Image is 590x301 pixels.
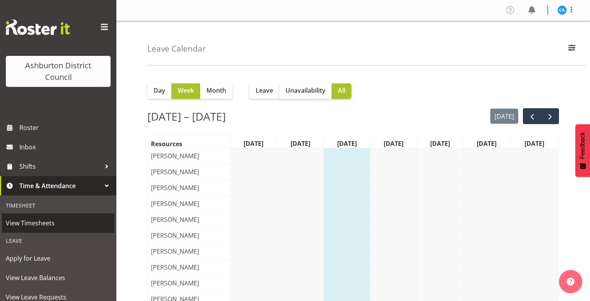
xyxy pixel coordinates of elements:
div: Timesheet [2,197,114,213]
button: prev [523,108,541,124]
span: [PERSON_NAME] [149,199,201,208]
span: [PERSON_NAME] [149,151,201,161]
button: Week [171,83,200,99]
a: View Timesheets [2,213,114,233]
span: Week [178,86,194,95]
span: Inbox [19,141,112,153]
span: [DATE] [475,139,498,148]
span: Shifts [19,161,101,172]
span: Roster [19,122,112,133]
span: [PERSON_NAME] [149,215,201,224]
button: Unavailability [279,83,332,99]
span: [DATE] [382,139,405,148]
h2: [DATE] – [DATE] [147,108,226,125]
span: Day [154,86,165,95]
div: Ashburton District Council [14,60,103,83]
img: caleb-armstrong11852.jpg [557,5,567,15]
img: Rosterit website logo [6,19,70,35]
button: [DATE] [490,109,519,124]
a: Apply for Leave [2,249,114,268]
span: [DATE] [523,139,546,148]
span: [DATE] [429,139,452,148]
span: View Timesheets [6,217,111,229]
span: Apply for Leave [6,253,111,264]
a: View Leave Balances [2,268,114,287]
span: [PERSON_NAME] [149,247,201,256]
span: Feedback [579,132,586,159]
span: [PERSON_NAME] [149,263,201,272]
button: next [541,108,559,124]
span: [DATE] [242,139,265,148]
span: Unavailability [285,86,325,95]
span: [DATE] [289,139,312,148]
span: [PERSON_NAME] [149,183,201,192]
span: [PERSON_NAME] [149,167,201,176]
span: [DATE] [336,139,358,148]
h4: Leave Calendar [147,44,206,53]
button: Filter Employees [564,40,580,57]
span: [PERSON_NAME] [149,231,201,240]
button: Feedback - Show survey [575,124,590,177]
img: help-xxl-2.png [567,278,574,285]
div: Leave [2,233,114,249]
span: [PERSON_NAME] [149,279,201,288]
span: Month [206,86,226,95]
button: Day [147,83,171,99]
span: View Leave Balances [6,272,111,284]
span: Time & Attendance [19,180,101,192]
button: Month [200,83,232,99]
span: All [338,86,345,95]
span: Leave [256,86,273,95]
span: Resources [149,139,184,149]
button: All [332,83,351,99]
button: Leave [249,83,279,99]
